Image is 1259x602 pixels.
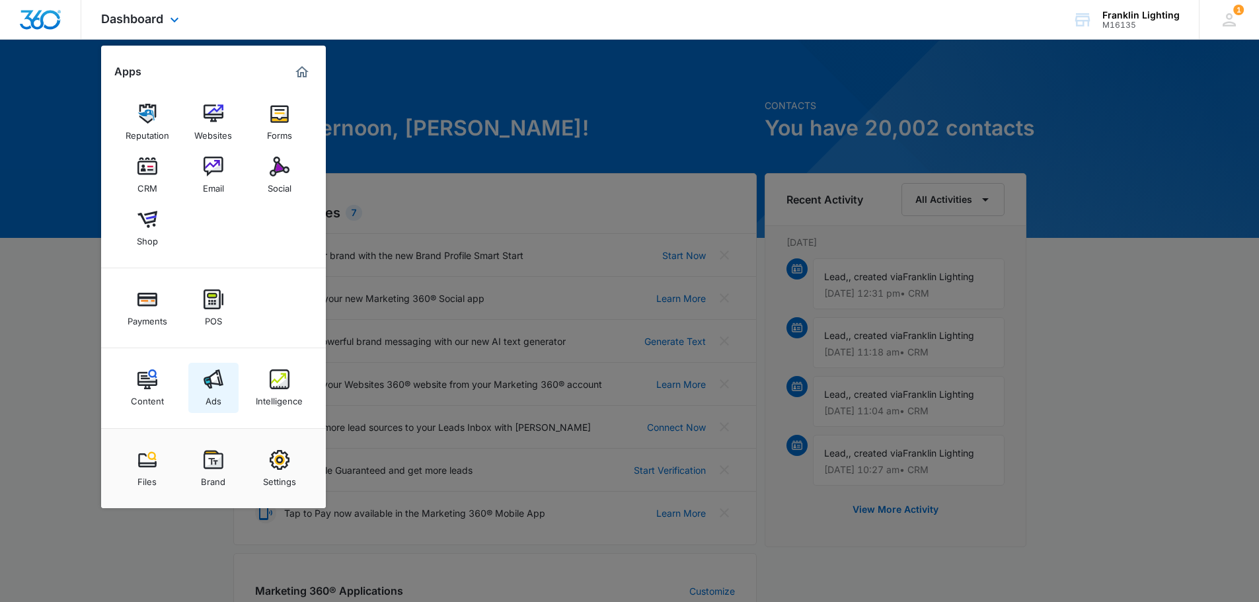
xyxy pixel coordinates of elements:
[256,389,303,406] div: Intelligence
[203,176,224,194] div: Email
[254,150,305,200] a: Social
[263,470,296,487] div: Settings
[205,309,222,326] div: POS
[122,97,172,147] a: Reputation
[194,124,232,141] div: Websites
[137,470,157,487] div: Files
[254,363,305,413] a: Intelligence
[1233,5,1244,15] span: 1
[122,443,172,494] a: Files
[188,283,239,333] a: POS
[254,97,305,147] a: Forms
[254,443,305,494] a: Settings
[1102,20,1180,30] div: account id
[188,150,239,200] a: Email
[122,203,172,253] a: Shop
[188,443,239,494] a: Brand
[122,150,172,200] a: CRM
[137,176,157,194] div: CRM
[1102,10,1180,20] div: account name
[128,309,167,326] div: Payments
[137,229,158,246] div: Shop
[114,65,141,78] h2: Apps
[206,389,221,406] div: Ads
[268,176,291,194] div: Social
[291,61,313,83] a: Marketing 360® Dashboard
[101,12,163,26] span: Dashboard
[201,470,225,487] div: Brand
[122,283,172,333] a: Payments
[188,97,239,147] a: Websites
[1233,5,1244,15] div: notifications count
[126,124,169,141] div: Reputation
[122,363,172,413] a: Content
[131,389,164,406] div: Content
[267,124,292,141] div: Forms
[188,363,239,413] a: Ads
